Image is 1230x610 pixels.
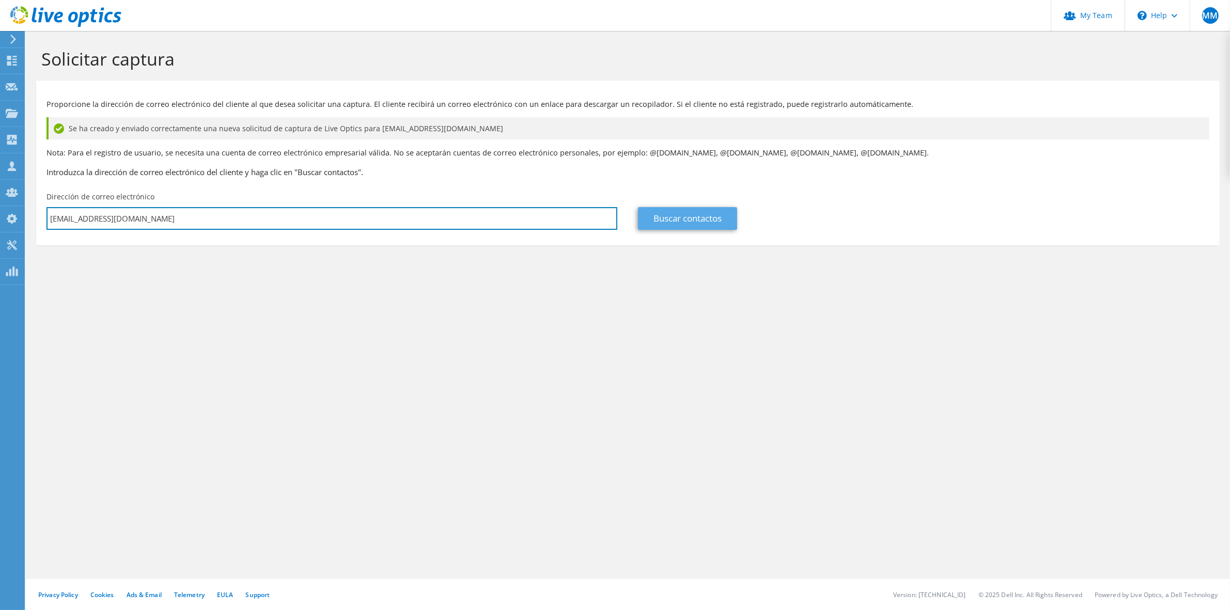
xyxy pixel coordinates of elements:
[38,590,78,599] a: Privacy Policy
[127,590,162,599] a: Ads & Email
[1202,7,1219,24] span: MM
[69,123,503,134] span: Se ha creado y enviado correctamente una nueva solicitud de captura de Live Optics para [EMAIL_AD...
[90,590,114,599] a: Cookies
[46,99,1209,110] p: Proporcione la dirección de correo electrónico del cliente al que desea solicitar una captura. El...
[893,590,966,599] li: Version: [TECHNICAL_ID]
[217,590,233,599] a: EULA
[245,590,270,599] a: Support
[978,590,1082,599] li: © 2025 Dell Inc. All Rights Reserved
[46,192,154,202] label: Dirección de correo electrónico
[46,147,1209,159] p: Nota: Para el registro de usuario, se necesita una cuenta de correo electrónico empresarial válid...
[174,590,205,599] a: Telemetry
[1138,11,1147,20] svg: \n
[638,207,737,230] a: Buscar contactos
[1095,590,1218,599] li: Powered by Live Optics, a Dell Technology
[41,48,1209,70] h1: Solicitar captura
[46,166,1209,178] h3: Introduzca la dirección de correo electrónico del cliente y haga clic en "Buscar contactos".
